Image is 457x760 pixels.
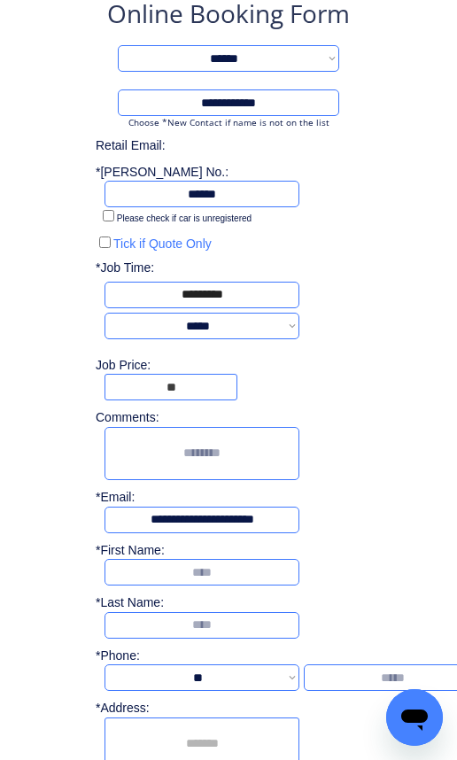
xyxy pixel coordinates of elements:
[96,260,165,277] div: *Job Time:
[96,542,165,560] div: *First Name:
[113,237,212,251] label: Tick if Quote Only
[96,137,379,155] div: Retail Email:
[96,700,165,717] div: *Address:
[96,164,228,182] div: *[PERSON_NAME] No.:
[96,594,165,612] div: *Last Name:
[96,489,165,507] div: *Email:
[96,648,165,665] div: *Phone:
[118,116,339,128] div: Choose *New Contact if name is not on the list
[117,213,252,223] label: Please check if car is unregistered
[96,409,165,427] div: Comments:
[386,689,443,746] iframe: Button to launch messaging window
[96,357,379,375] div: Job Price:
